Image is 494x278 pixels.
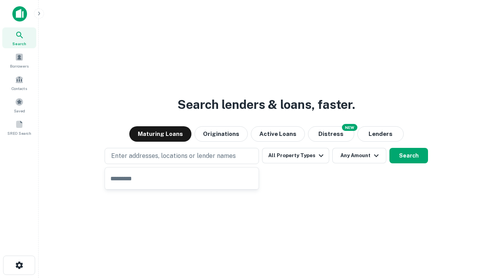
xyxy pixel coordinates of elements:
div: NEW [342,124,357,131]
button: All Property Types [262,148,329,163]
span: Contacts [12,85,27,92]
iframe: Chat Widget [455,216,494,253]
button: Search [389,148,428,163]
span: SREO Search [7,130,31,136]
a: Borrowers [2,50,36,71]
button: Lenders [357,126,404,142]
span: Saved [14,108,25,114]
button: Active Loans [251,126,305,142]
img: capitalize-icon.png [12,6,27,22]
span: Search [12,41,26,47]
a: Contacts [2,72,36,93]
h3: Search lenders & loans, faster. [178,95,355,114]
button: Search distressed loans with lien and other non-mortgage details. [308,126,354,142]
span: Borrowers [10,63,29,69]
a: Saved [2,95,36,115]
a: Search [2,27,36,48]
button: Originations [195,126,248,142]
p: Enter addresses, locations or lender names [111,151,236,161]
button: Enter addresses, locations or lender names [105,148,259,164]
a: SREO Search [2,117,36,138]
button: Maturing Loans [129,126,191,142]
button: Any Amount [332,148,386,163]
